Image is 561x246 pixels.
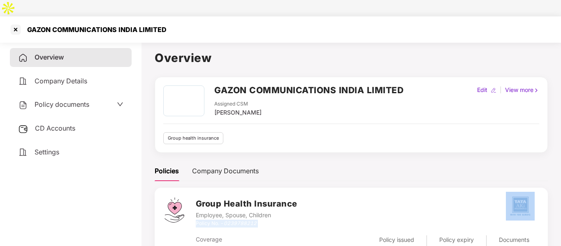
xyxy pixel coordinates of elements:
[533,87,539,93] img: rightIcon
[192,166,259,176] div: Company Documents
[379,235,414,244] div: Policy issued
[196,220,297,228] div: Policy No. -
[18,100,28,110] img: svg+xml;base64,PHN2ZyB4bWxucz0iaHR0cDovL3d3dy53My5vcmcvMjAwMC9zdmciIHdpZHRoPSIyNCIgaGVpZ2h0PSIyNC...
[35,53,64,61] span: Overview
[35,77,87,85] span: Company Details
[491,87,496,93] img: editIcon
[214,100,262,108] div: Assigned CSM
[155,49,548,67] h1: Overview
[498,85,503,94] div: |
[165,198,184,223] img: svg+xml;base64,PHN2ZyB4bWxucz0iaHR0cDovL3d3dy53My5vcmcvMjAwMC9zdmciIHdpZHRoPSI0Ny43MTQiIGhlaWdodD...
[18,76,28,86] img: svg+xml;base64,PHN2ZyB4bWxucz0iaHR0cDovL3d3dy53My5vcmcvMjAwMC9zdmciIHdpZHRoPSIyNCIgaGVpZ2h0PSIyNC...
[224,220,257,226] i: 0239788212
[35,100,89,108] span: Policy documents
[35,124,75,132] span: CD Accounts
[18,53,28,63] img: svg+xml;base64,PHN2ZyB4bWxucz0iaHR0cDovL3d3dy53My5vcmcvMjAwMC9zdmciIHdpZHRoPSIyNCIgaGVpZ2h0PSIyNC...
[18,147,28,157] img: svg+xml;base64,PHN2ZyB4bWxucz0iaHR0cDovL3d3dy53My5vcmcvMjAwMC9zdmciIHdpZHRoPSIyNCIgaGVpZ2h0PSIyNC...
[117,101,123,108] span: down
[196,198,297,210] h3: Group Health Insurance
[163,132,223,144] div: Group health insurance
[214,108,262,117] div: [PERSON_NAME]
[155,166,179,176] div: Policies
[18,124,28,134] img: svg+xml;base64,PHN2ZyB3aWR0aD0iMjUiIGhlaWdodD0iMjQiIHZpZXdCb3g9IjAgMCAyNSAyNCIgZmlsbD0ibm9uZSIgeG...
[22,25,167,34] div: GAZON COMMUNICATIONS INDIA LIMITED
[35,148,59,156] span: Settings
[506,192,535,221] img: tatag.png
[475,85,489,94] div: Edit
[214,83,403,97] h2: GAZON COMMUNICATIONS INDIA LIMITED
[196,235,310,244] div: Coverage
[503,85,541,94] div: View more
[196,211,297,220] div: Employee, Spouse, Children
[439,235,474,244] div: Policy expiry
[499,235,534,244] div: Documents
